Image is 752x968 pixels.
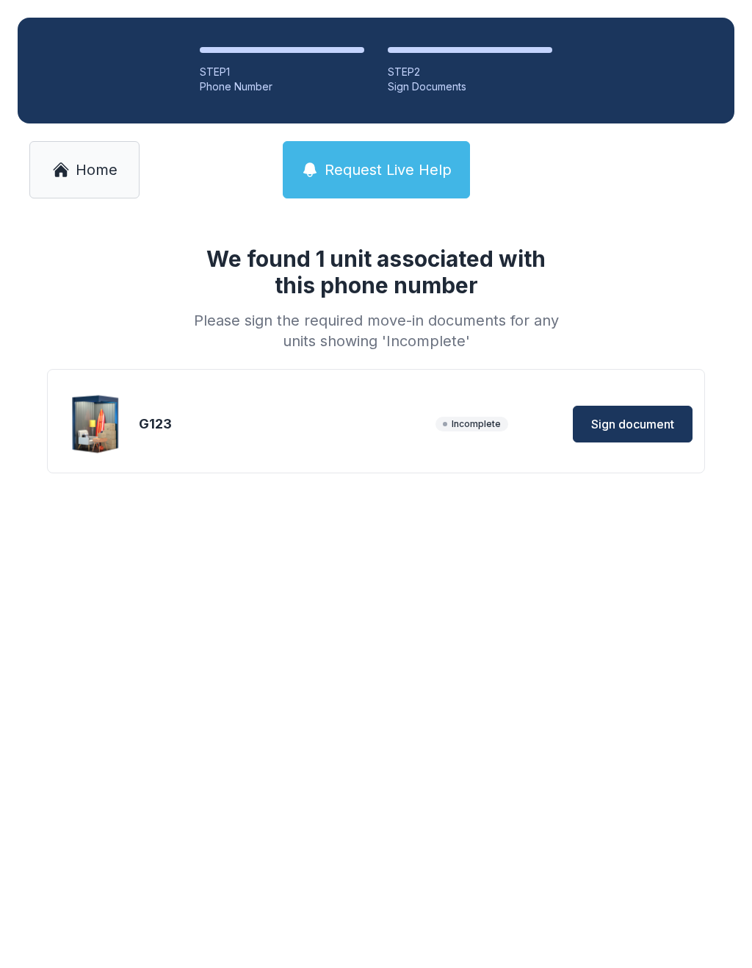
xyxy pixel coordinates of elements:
[200,65,364,79] div: STEP 1
[188,310,564,351] div: Please sign the required move-in documents for any units showing 'Incomplete'
[76,159,117,180] span: Home
[188,245,564,298] h1: We found 1 unit associated with this phone number
[388,65,552,79] div: STEP 2
[200,79,364,94] div: Phone Number
[325,159,452,180] span: Request Live Help
[139,414,430,434] div: G123
[435,417,508,431] span: Incomplete
[591,415,674,433] span: Sign document
[388,79,552,94] div: Sign Documents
